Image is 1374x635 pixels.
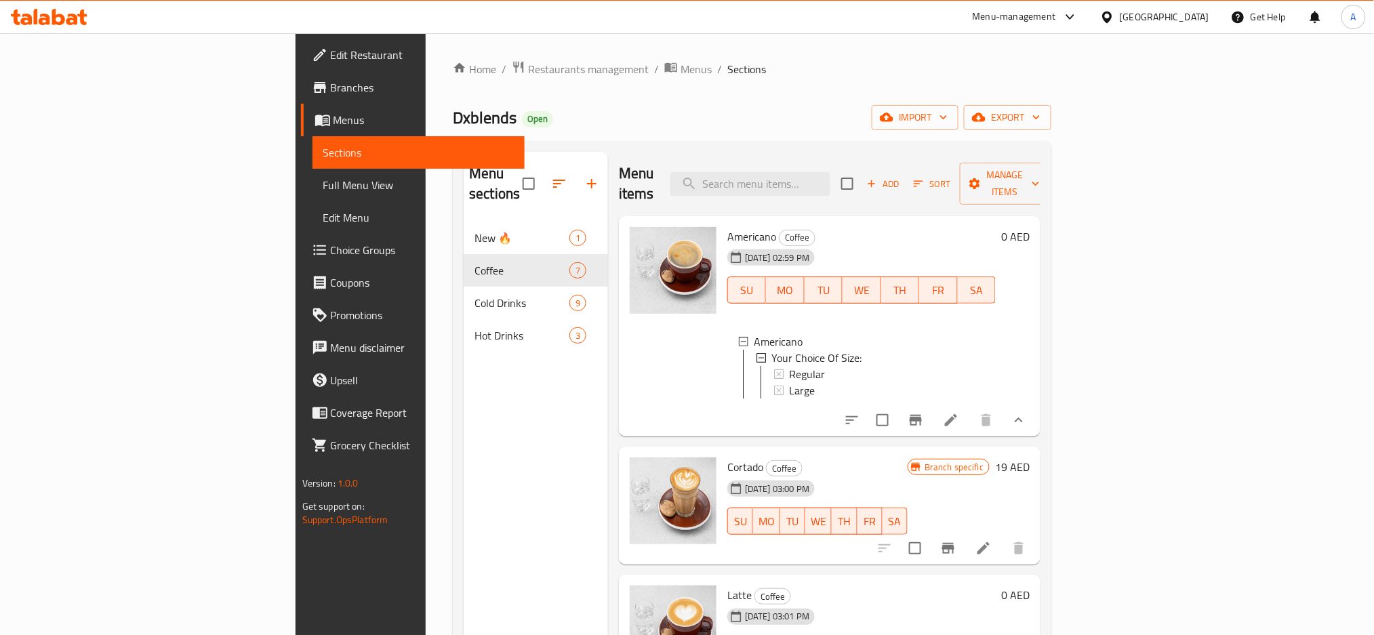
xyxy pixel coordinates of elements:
[569,295,586,311] div: items
[464,222,608,254] div: New 🔥1
[681,61,712,77] span: Menus
[301,396,525,429] a: Coverage Report
[771,350,862,366] span: Your Choice Of Size:
[522,113,553,125] span: Open
[932,532,965,565] button: Branch-specific-item
[863,512,877,531] span: FR
[836,404,868,436] button: sort-choices
[301,331,525,364] a: Menu disclaimer
[925,281,952,300] span: FR
[766,276,804,304] button: MO
[919,276,957,304] button: FR
[1351,9,1356,24] span: A
[786,512,800,531] span: TU
[670,172,830,196] input: search
[453,60,1051,78] nav: breadcrumb
[843,276,881,304] button: WE
[1120,9,1209,24] div: [GEOGRAPHIC_DATA]
[570,297,586,310] span: 9
[872,105,958,130] button: import
[1003,404,1035,436] button: show more
[733,281,761,300] span: SU
[331,340,514,356] span: Menu disclaimer
[868,406,897,434] span: Select to update
[789,382,815,398] span: Large
[789,366,825,382] span: Regular
[727,226,776,247] span: Americano
[767,461,802,476] span: Coffee
[569,327,586,344] div: items
[312,169,525,201] a: Full Menu View
[301,104,525,136] a: Menus
[630,457,716,544] img: Cortado
[780,230,815,245] span: Coffee
[771,281,799,300] span: MO
[528,61,649,77] span: Restaurants management
[805,508,832,535] button: WE
[575,167,608,200] button: Add section
[331,242,514,258] span: Choice Groups
[464,216,608,357] nav: Menu sections
[331,405,514,421] span: Coverage Report
[302,497,365,515] span: Get support on:
[811,512,826,531] span: WE
[837,512,851,531] span: TH
[914,176,951,192] span: Sort
[464,287,608,319] div: Cold Drinks9
[302,474,336,492] span: Version:
[857,508,883,535] button: FR
[753,508,780,535] button: MO
[727,61,766,77] span: Sections
[570,329,586,342] span: 3
[569,262,586,279] div: items
[301,234,525,266] a: Choice Groups
[970,404,1003,436] button: delete
[570,232,586,245] span: 1
[905,173,960,194] span: Sort items
[301,429,525,462] a: Grocery Checklist
[832,508,857,535] button: TH
[971,167,1040,201] span: Manage items
[833,169,862,198] span: Select section
[780,508,805,535] button: TU
[474,262,569,279] span: Coffee
[464,254,608,287] div: Coffee7
[973,9,1056,25] div: Menu-management
[331,437,514,453] span: Grocery Checklist
[740,483,815,495] span: [DATE] 03:00 PM
[522,111,553,127] div: Open
[514,169,543,198] span: Select all sections
[754,588,791,605] div: Coffee
[717,61,722,77] li: /
[474,295,569,311] span: Cold Drinks
[964,105,1051,130] button: export
[302,511,388,529] a: Support.OpsPlatform
[963,281,990,300] span: SA
[975,540,992,556] a: Edit menu item
[943,412,959,428] a: Edit menu item
[664,60,712,78] a: Menus
[338,474,359,492] span: 1.0.0
[331,274,514,291] span: Coupons
[1003,532,1035,565] button: delete
[740,251,815,264] span: [DATE] 02:59 PM
[323,144,514,161] span: Sections
[543,167,575,200] span: Sort sections
[754,333,803,350] span: Americano
[958,276,996,304] button: SA
[1001,227,1030,246] h6: 0 AED
[331,372,514,388] span: Upsell
[654,61,659,77] li: /
[888,512,902,531] span: SA
[334,112,514,128] span: Menus
[810,281,837,300] span: TU
[301,39,525,71] a: Edit Restaurant
[569,230,586,246] div: items
[779,230,815,246] div: Coffee
[312,201,525,234] a: Edit Menu
[323,177,514,193] span: Full Menu View
[512,60,649,78] a: Restaurants management
[301,71,525,104] a: Branches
